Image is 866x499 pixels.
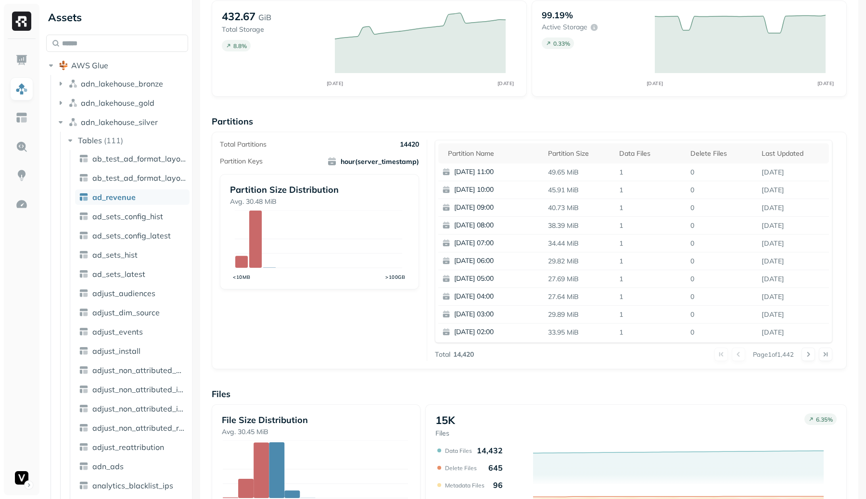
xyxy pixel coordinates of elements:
p: Total [435,350,450,359]
span: AWS Glue [71,61,108,70]
p: [DATE] 07:00 [454,238,548,248]
img: table [79,442,89,452]
span: hour(server_timestamp) [327,157,419,166]
img: root [59,61,68,70]
span: adjust_reattribution [92,442,164,452]
p: Aug 11, 2025 [758,271,829,287]
p: 29.89 MiB [544,306,615,323]
p: 14,432 [477,446,503,455]
p: [DATE] 03:00 [454,310,548,319]
p: 14,420 [453,350,474,359]
span: Tables [78,136,102,145]
p: Aug 11, 2025 [758,253,829,270]
p: 0 [687,235,758,252]
p: 49.65 MiB [544,164,615,181]
button: [DATE] 07:00 [438,235,552,252]
p: 0 [687,324,758,341]
a: adjust_reattribution [75,439,190,455]
p: Delete Files [445,464,477,472]
img: Voodoo [15,471,28,485]
a: analytics_blacklist_ips [75,478,190,493]
p: Files [435,429,455,438]
button: adn_lakehouse_silver [56,114,189,130]
div: Delete Files [690,149,754,158]
p: 1 [615,235,687,252]
a: adjust_non_attributed_iap [75,382,190,397]
span: adjust_dim_source [92,308,160,317]
p: 1 [615,306,687,323]
span: ad_revenue [92,192,136,202]
span: adjust_non_attributed_iap [92,385,186,394]
p: 15K [435,413,455,427]
span: ad_sets_latest [92,269,145,279]
button: [DATE] 06:00 [438,252,552,270]
p: 0 [687,306,758,323]
p: 1 [615,164,687,181]
p: Aug 11, 2025 [758,324,829,341]
img: Optimization [15,198,28,211]
a: ad_sets_hist [75,247,190,262]
p: 432.67 [222,10,255,23]
p: Partitions [212,116,847,127]
p: [DATE] 02:00 [454,327,548,337]
div: Last updated [762,149,825,158]
p: Partition Keys [220,157,263,166]
p: [DATE] 05:00 [454,274,548,284]
p: [DATE] 11:00 [454,167,548,177]
p: 1 [615,253,687,270]
p: Files [212,388,847,399]
p: [DATE] 10:00 [454,185,548,195]
span: analytics_blacklist_ips [92,481,173,490]
span: adjust_non_attributed_install [92,404,186,413]
button: [DATE] 05:00 [438,270,552,287]
button: adn_lakehouse_bronze [56,76,189,91]
a: adjust_non_attributed_ad_revenue [75,362,190,378]
p: GiB [258,12,271,23]
p: Metadata Files [445,482,484,489]
a: adjust_non_attributed_install [75,401,190,416]
img: table [79,231,89,240]
p: 1 [615,217,687,234]
button: Tables(111) [65,133,189,148]
p: 1 [615,200,687,216]
span: adn_ads [92,462,124,471]
img: Dashboard [15,54,28,66]
p: [DATE] 06:00 [454,256,548,266]
p: 14420 [400,140,419,149]
p: 645 [488,463,503,473]
div: Partition name [448,149,540,158]
span: adjust_audiences [92,288,155,298]
span: adjust_non_attributed_ad_revenue [92,365,186,375]
a: adjust_install [75,343,190,359]
p: 1 [615,182,687,199]
img: Ryft [12,12,31,31]
img: table [79,481,89,490]
a: ad_sets_config_latest [75,228,190,243]
p: 8.8 % [233,42,247,50]
a: adjust_dim_source [75,305,190,320]
button: [DATE] 02:00 [438,324,552,341]
img: Insights [15,169,28,182]
tspan: >100GB [385,274,405,280]
p: Aug 11, 2025 [758,306,829,323]
p: Active storage [542,23,587,32]
button: [DATE] 08:00 [438,217,552,234]
span: adjust_events [92,327,143,337]
img: Assets [15,83,28,95]
p: Aug 11, 2025 [758,217,829,234]
p: Aug 11, 2025 [758,288,829,305]
span: adn_lakehouse_gold [81,98,154,108]
a: adjust_audiences [75,286,190,301]
p: 38.39 MiB [544,217,615,234]
div: Assets [46,10,188,25]
img: table [79,365,89,375]
img: table [79,423,89,433]
p: 6.35 % [816,416,833,423]
p: ( 111 ) [104,136,123,145]
p: 34.44 MiB [544,235,615,252]
p: [DATE] 08:00 [454,221,548,230]
p: 0 [687,271,758,287]
a: adjust_non_attributed_reattribution [75,420,190,436]
button: [DATE] 11:00 [438,163,552,181]
p: Aug 11, 2025 [758,164,829,181]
